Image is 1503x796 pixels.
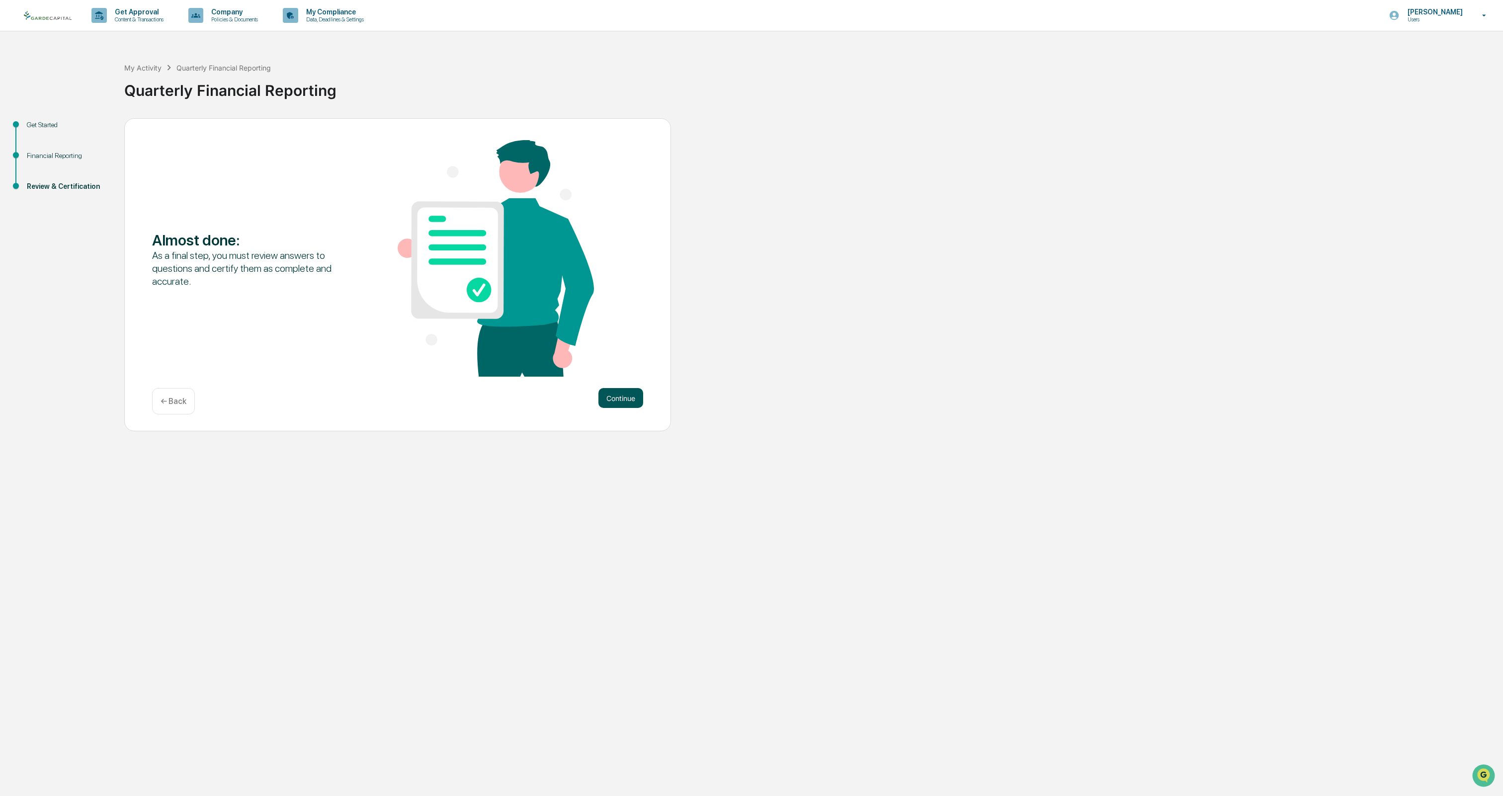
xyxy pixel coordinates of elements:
[298,16,369,23] p: Data, Deadlines & Settings
[6,121,68,139] a: 🖐️Preclearance
[27,181,108,192] div: Review & Certification
[10,21,181,37] p: How can we help?
[298,8,369,16] p: My Compliance
[152,231,348,249] div: Almost done :
[72,126,80,134] div: 🗄️
[20,144,63,154] span: Data Lookup
[161,397,186,406] p: ← Back
[99,168,120,176] span: Pylon
[1400,8,1468,16] p: [PERSON_NAME]
[27,151,108,161] div: Financial Reporting
[176,64,271,72] div: Quarterly Financial Reporting
[107,16,168,23] p: Content & Transactions
[10,145,18,153] div: 🔎
[203,8,263,16] p: Company
[68,121,127,139] a: 🗄️Attestations
[1471,763,1498,790] iframe: Open customer support
[10,76,28,94] img: 1746055101610-c473b297-6a78-478c-a979-82029cc54cd1
[10,126,18,134] div: 🖐️
[398,140,594,377] img: Almost done
[82,125,123,135] span: Attestations
[1400,16,1468,23] p: Users
[124,74,1498,99] div: Quarterly Financial Reporting
[152,249,348,288] div: As a final step, you must review answers to questions and certify them as complete and accurate.
[598,388,643,408] button: Continue
[34,76,163,86] div: Start new chat
[203,16,263,23] p: Policies & Documents
[24,11,72,20] img: logo
[6,140,67,158] a: 🔎Data Lookup
[27,120,108,130] div: Get Started
[107,8,168,16] p: Get Approval
[34,86,126,94] div: We're available if you need us!
[169,79,181,91] button: Start new chat
[70,168,120,176] a: Powered byPylon
[124,64,162,72] div: My Activity
[20,125,64,135] span: Preclearance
